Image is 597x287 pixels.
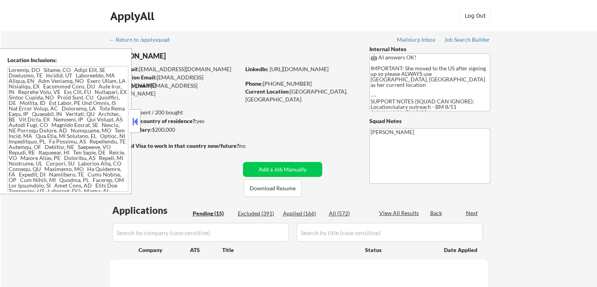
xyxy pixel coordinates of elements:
div: [EMAIL_ADDRESS][DOMAIN_NAME] [110,74,240,89]
strong: Can work in country of residence?: [110,118,197,124]
div: Title [222,246,358,254]
a: Mailslurp Inbox [397,37,436,44]
div: Back [430,209,443,217]
div: 165 sent / 200 bought [110,109,240,116]
button: Log Out [460,8,491,24]
div: Job Search Builder [444,37,490,42]
strong: LinkedIn: [245,66,268,72]
div: [PERSON_NAME] [110,51,271,61]
strong: Current Location: [245,88,290,95]
div: ApplyAll [110,9,157,23]
div: Squad Notes [369,117,490,125]
div: Applied (166) [283,210,322,217]
div: All (572) [329,210,368,217]
div: Internal Notes [369,45,490,53]
div: no [239,142,262,150]
strong: Phone: [245,80,263,87]
div: ATS [190,246,222,254]
div: [EMAIL_ADDRESS][DOMAIN_NAME] [110,82,240,97]
button: Add a Job Manually [243,162,322,177]
div: Next [466,209,478,217]
div: ← Return to /applysquad [109,37,177,42]
div: Location Inclusions: [7,56,128,64]
div: Date Applied [444,246,478,254]
input: Search by company (case sensitive) [112,223,289,242]
div: [PHONE_NUMBER] [245,80,356,88]
div: [GEOGRAPHIC_DATA], [GEOGRAPHIC_DATA] [245,88,356,103]
strong: Will need Visa to work in that country now/future?: [110,142,241,149]
div: Applications [112,206,190,215]
a: ← Return to /applysquad [109,37,177,44]
a: Job Search Builder [444,37,490,44]
button: Download Resume [244,179,302,197]
div: Status [365,243,433,257]
div: yes [110,117,238,125]
div: Company [139,246,190,254]
a: [URL][DOMAIN_NAME] [270,66,329,72]
input: Search by title (case sensitive) [296,223,483,242]
div: Excluded (391) [238,210,277,217]
div: [EMAIL_ADDRESS][DOMAIN_NAME] [110,65,240,73]
div: $200,000 [110,126,240,134]
div: Pending (15) [193,210,232,217]
div: Mailslurp Inbox [397,37,436,42]
div: View All Results [379,209,421,217]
